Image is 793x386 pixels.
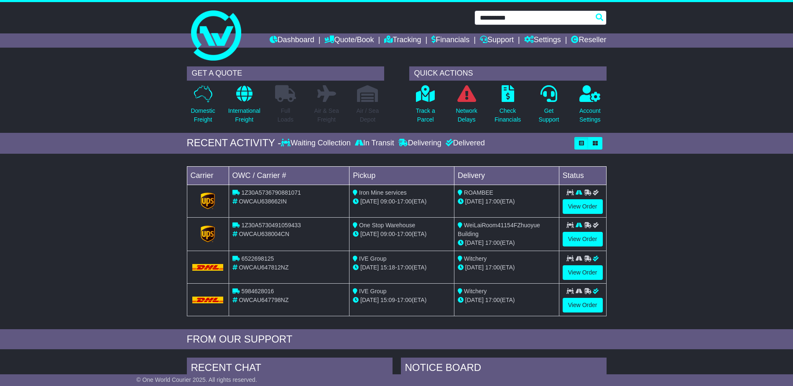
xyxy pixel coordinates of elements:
a: NetworkDelays [455,85,477,129]
a: Reseller [571,33,606,48]
p: Check Financials [495,107,521,124]
span: 17:00 [485,264,500,271]
div: FROM OUR SUPPORT [187,333,607,345]
div: (ETA) [458,239,556,247]
a: AccountSettings [579,85,601,129]
span: [DATE] [360,231,379,237]
div: In Transit [353,139,396,148]
span: 17:00 [397,297,412,303]
span: OWCAU647812NZ [239,264,288,271]
span: Witchery [464,255,487,262]
div: - (ETA) [353,263,451,272]
p: Air & Sea Freight [314,107,339,124]
span: [DATE] [465,297,484,303]
span: [DATE] [465,198,484,205]
img: GetCarrierServiceLogo [201,193,215,209]
span: IVE Group [359,288,386,295]
span: 5984628016 [241,288,274,295]
div: (ETA) [458,296,556,305]
span: 15:09 [380,297,395,303]
div: RECENT ACTIVITY - [187,137,281,149]
p: Track a Parcel [416,107,435,124]
span: 09:00 [380,198,395,205]
td: OWC / Carrier # [229,166,349,185]
td: Carrier [187,166,229,185]
img: DHL.png [192,264,224,271]
div: Waiting Collection [281,139,352,148]
div: Delivering [396,139,444,148]
a: Settings [524,33,561,48]
div: NOTICE BOARD [401,358,607,380]
td: Delivery [454,166,559,185]
span: [DATE] [360,297,379,303]
span: IVE Group [359,255,386,262]
a: View Order [563,298,603,312]
span: [DATE] [360,264,379,271]
span: 17:00 [397,231,412,237]
span: ROAMBEE [464,189,493,196]
span: [DATE] [465,239,484,246]
span: [DATE] [465,264,484,271]
span: 09:00 [380,231,395,237]
span: © One World Courier 2025. All rights reserved. [136,376,257,383]
a: CheckFinancials [494,85,521,129]
span: 15:18 [380,264,395,271]
div: Delivered [444,139,485,148]
span: 1Z30A5736790881071 [241,189,301,196]
a: GetSupport [538,85,559,129]
span: OWCAU638004CN [239,231,289,237]
a: Support [480,33,514,48]
span: 17:00 [485,198,500,205]
div: QUICK ACTIONS [409,66,607,81]
p: Domestic Freight [191,107,215,124]
img: GetCarrierServiceLogo [201,226,215,242]
div: GET A QUOTE [187,66,384,81]
div: (ETA) [458,263,556,272]
p: Full Loads [275,107,296,124]
a: InternationalFreight [228,85,261,129]
img: DHL.png [192,297,224,303]
a: Financials [431,33,469,48]
a: View Order [563,199,603,214]
a: Dashboard [270,33,314,48]
span: 17:00 [397,198,412,205]
span: [DATE] [360,198,379,205]
div: RECENT CHAT [187,358,393,380]
a: Quote/Book [324,33,374,48]
div: (ETA) [458,197,556,206]
span: 1Z30A5730491059433 [241,222,301,229]
td: Pickup [349,166,454,185]
span: 6522698125 [241,255,274,262]
a: Tracking [384,33,421,48]
span: OWCAU638662IN [239,198,286,205]
span: Iron Mine services [359,189,407,196]
p: Network Delays [456,107,477,124]
span: OWCAU647798NZ [239,297,288,303]
span: 17:00 [397,264,412,271]
span: WeiLaiRoom41154FZhuoyue Building [458,222,540,237]
span: 17:00 [485,239,500,246]
span: 17:00 [485,297,500,303]
p: Get Support [538,107,559,124]
p: Account Settings [579,107,601,124]
span: One Stop Warehouse [359,222,415,229]
div: - (ETA) [353,230,451,239]
a: Track aParcel [416,85,436,129]
p: Air / Sea Depot [357,107,379,124]
div: - (ETA) [353,197,451,206]
p: International Freight [228,107,260,124]
div: - (ETA) [353,296,451,305]
a: DomesticFreight [190,85,215,129]
td: Status [559,166,606,185]
a: View Order [563,265,603,280]
a: View Order [563,232,603,246]
span: Witchery [464,288,487,295]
